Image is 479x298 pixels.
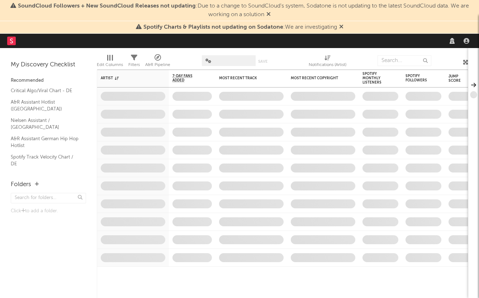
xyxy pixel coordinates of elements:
[266,12,271,18] span: Dismiss
[309,61,346,69] div: Notifications (Artist)
[11,180,31,189] div: Folders
[101,76,155,80] div: Artist
[97,61,123,69] div: Edit Columns
[378,55,431,66] input: Search...
[145,52,170,72] div: A&R Pipeline
[143,24,337,30] span: : We are investigating
[18,3,469,18] span: : Due to a change to SoundCloud's system, Sodatone is not updating to the latest SoundCloud data....
[362,72,388,85] div: Spotify Monthly Listeners
[449,74,466,83] div: Jump Score
[339,24,343,30] span: Dismiss
[11,207,86,216] div: Click to add a folder.
[309,52,346,72] div: Notifications (Artist)
[11,135,79,150] a: A&R Assistant German Hip Hop Hotlist
[406,74,431,82] div: Spotify Followers
[11,153,79,168] a: Spotify Track Velocity Chart / DE
[145,61,170,69] div: A&R Pipeline
[172,74,201,82] span: 7-Day Fans Added
[219,76,273,80] div: Most Recent Track
[11,98,79,113] a: A&R Assistant Hotlist ([GEOGRAPHIC_DATA])
[18,3,196,9] span: SoundCloud Followers + New SoundCloud Releases not updating
[128,52,140,72] div: Filters
[143,24,283,30] span: Spotify Charts & Playlists not updating on Sodatone
[11,87,79,95] a: Critical Algo/Viral Chart - DE
[11,76,86,85] div: Recommended
[11,61,86,69] div: My Discovery Checklist
[291,76,345,80] div: Most Recent Copyright
[97,52,123,72] div: Edit Columns
[128,61,140,69] div: Filters
[11,193,86,203] input: Search for folders...
[258,60,267,63] button: Save
[11,117,79,131] a: Nielsen Assistant / [GEOGRAPHIC_DATA]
